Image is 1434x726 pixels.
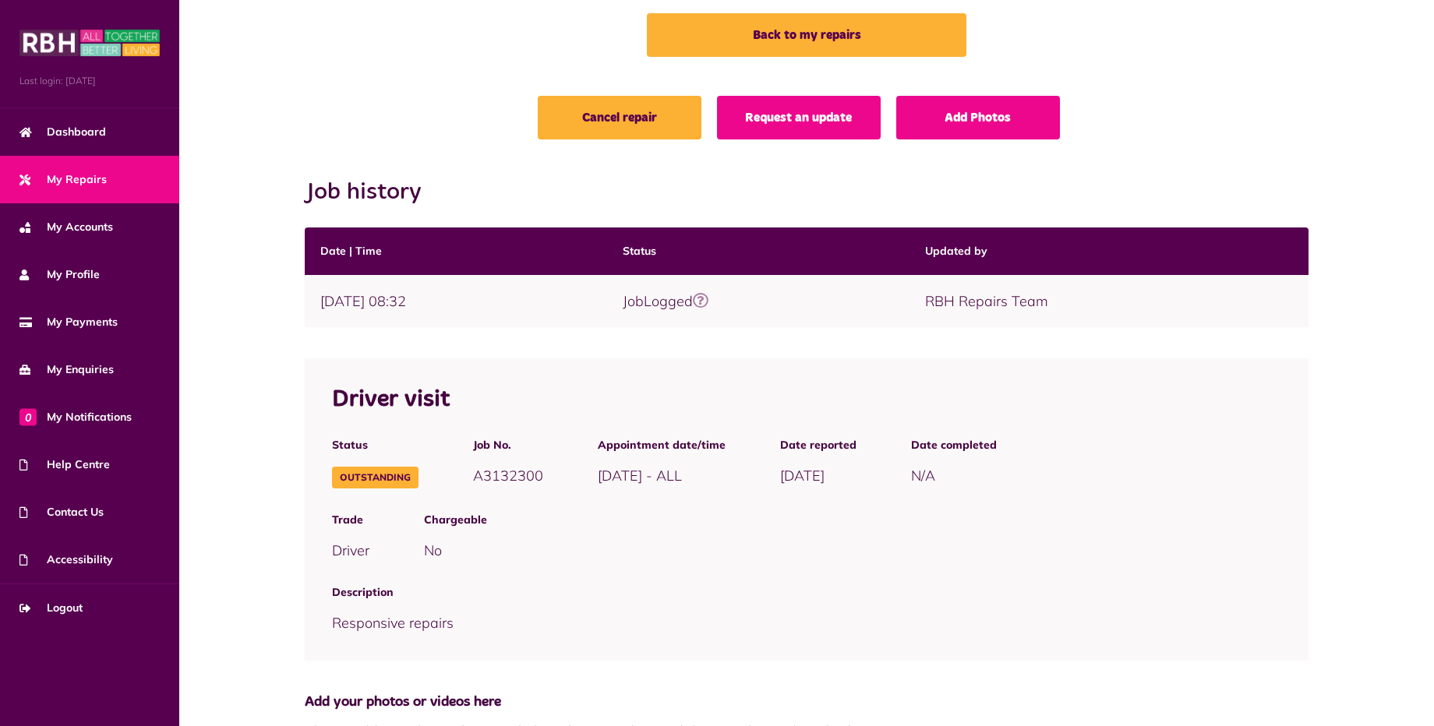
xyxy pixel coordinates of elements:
[332,388,450,411] span: Driver visit
[19,600,83,616] span: Logout
[305,275,607,327] td: [DATE] 08:32
[598,437,726,453] span: Appointment date/time
[909,227,1309,275] th: Updated by
[780,467,825,485] span: [DATE]
[19,171,107,188] span: My Repairs
[909,275,1309,327] td: RBH Repairs Team
[332,584,1281,601] span: Description
[598,467,682,485] span: [DATE] - ALL
[19,552,113,568] span: Accessibility
[332,614,454,632] span: Responsive repairs
[332,541,369,559] span: Driver
[19,456,110,473] span: Help Centre
[305,227,607,275] th: Date | Time
[19,74,160,88] span: Last login: [DATE]
[607,227,909,275] th: Status
[305,178,1309,206] h2: Job history
[19,27,160,58] img: MyRBH
[911,467,935,485] span: N/A
[607,275,909,327] td: JobLogged
[19,408,37,425] span: 0
[911,437,997,453] span: Date completed
[473,437,543,453] span: Job No.
[717,96,881,139] a: Request an update
[896,96,1060,139] a: Add Photos
[332,437,419,453] span: Status
[424,512,1281,528] span: Chargeable
[538,96,701,139] a: Cancel repair
[19,361,114,378] span: My Enquiries
[19,266,100,283] span: My Profile
[19,504,104,520] span: Contact Us
[19,124,106,140] span: Dashboard
[332,512,369,528] span: Trade
[19,409,132,425] span: My Notifications
[305,692,1309,713] span: Add your photos or videos here
[473,467,543,485] span: A3132300
[332,467,419,488] span: Outstanding
[780,437,857,453] span: Date reported
[19,314,118,330] span: My Payments
[424,541,442,559] span: No
[647,13,966,57] a: Back to my repairs
[19,219,113,235] span: My Accounts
